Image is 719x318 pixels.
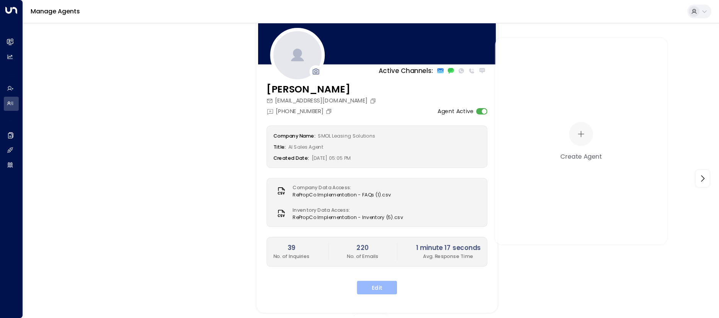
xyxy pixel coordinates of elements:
[273,155,309,162] label: Created Date:
[267,82,378,97] h3: [PERSON_NAME]
[416,253,481,260] p: Avg. Response Time
[438,107,474,115] label: Agent Active
[318,132,375,139] span: SMOL Leasing Solutions
[273,143,286,150] label: Title:
[325,108,334,114] button: Copy
[273,132,316,139] label: Company Name:
[379,66,433,76] p: Active Channels:
[31,7,80,16] a: Manage Agents
[561,151,602,161] div: Create Agent
[357,281,397,295] button: Edit
[267,97,378,105] div: [EMAIL_ADDRESS][DOMAIN_NAME]
[312,155,351,162] span: [DATE] 05:05 PM
[273,243,310,253] h2: 39
[347,243,378,253] h2: 220
[416,243,481,253] h2: 1 minute 17 seconds
[370,97,378,104] button: Copy
[293,184,387,191] label: Company Data Access:
[267,107,334,115] div: [PHONE_NUMBER]
[288,143,323,150] span: AI Sales Agent
[273,253,310,260] p: No. of Inquiries
[347,253,378,260] p: No. of Emails
[293,206,399,214] label: Inventory Data Access:
[293,191,391,198] span: RePropCo Implementation - FAQs (1).csv
[293,214,403,221] span: RePropCo Implementation - Inventory (5).csv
